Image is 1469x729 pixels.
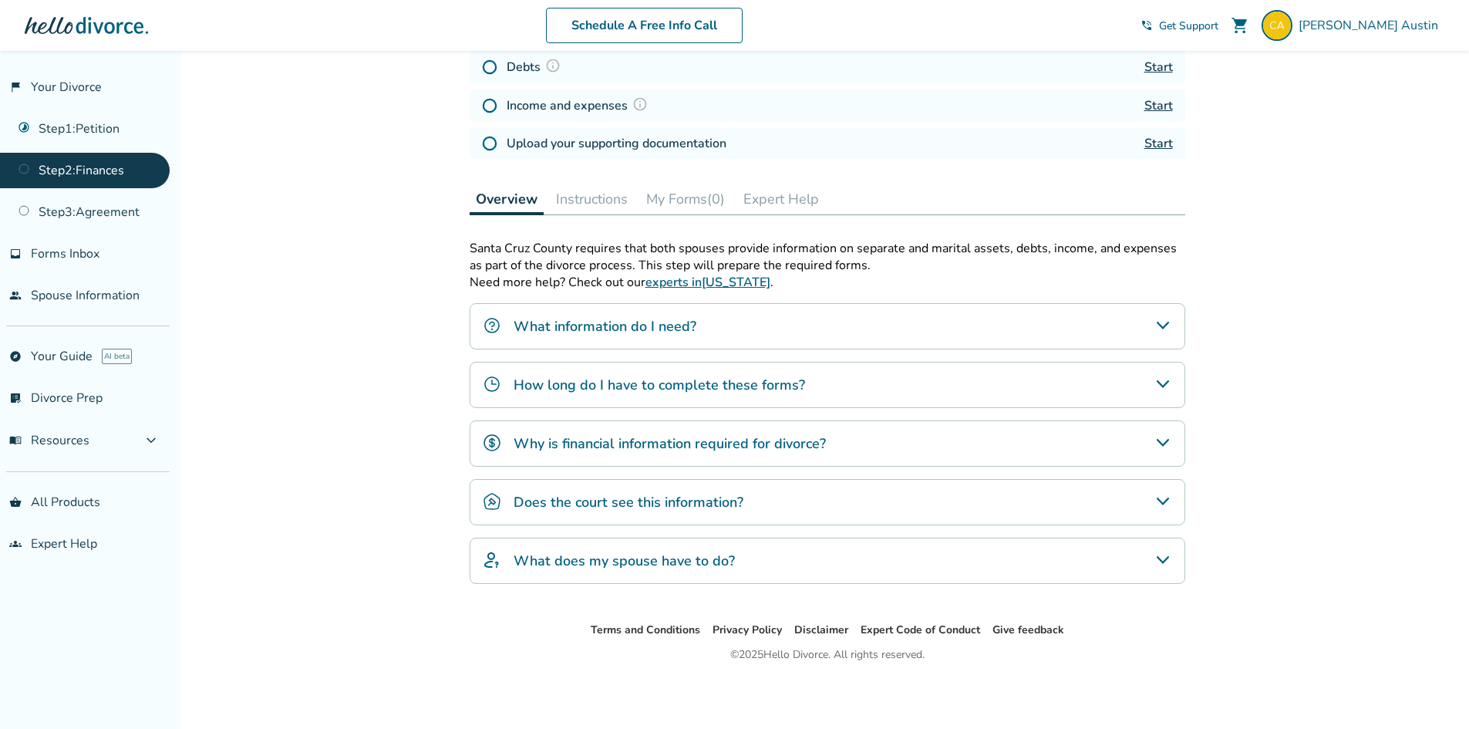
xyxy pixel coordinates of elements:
[514,551,735,571] h4: What does my spouse have to do?
[1140,19,1153,32] span: phone_in_talk
[483,492,501,511] img: Does the court see this information?
[9,434,22,447] span: menu_book
[507,96,652,116] h4: Income and expenses
[730,646,925,664] div: © 2025 Hello Divorce. All rights reserved.
[470,479,1185,525] div: Does the court see this information?
[483,434,501,452] img: Why is financial information required for divorce?
[1144,59,1173,76] a: Start
[1159,19,1218,33] span: Get Support
[482,136,497,151] img: Not Started
[794,621,848,640] li: Disclaimer
[9,81,22,93] span: flag_2
[546,8,743,43] a: Schedule A Free Info Call
[9,538,22,550] span: groups
[514,316,696,336] h4: What information do I need?
[640,184,731,214] button: My Forms(0)
[992,621,1064,640] li: Give feedback
[713,623,782,637] a: Privacy Policy
[632,96,648,112] img: Question Mark
[591,623,700,637] a: Terms and Conditions
[31,245,99,262] span: Forms Inbox
[514,375,805,395] h4: How long do I have to complete these forms?
[470,274,1185,291] p: Need more help? Check out our .
[737,184,825,214] button: Expert Help
[1231,16,1249,35] span: shopping_cart
[470,303,1185,349] div: What information do I need?
[9,350,22,363] span: explore
[142,431,160,450] span: expand_more
[645,274,770,291] a: experts in[US_STATE]
[470,184,544,215] button: Overview
[470,362,1185,408] div: How long do I have to complete these forms?
[861,623,980,637] a: Expert Code of Conduct
[9,392,22,404] span: list_alt_check
[470,538,1185,584] div: What does my spouse have to do?
[1144,135,1173,152] a: Start
[9,432,89,449] span: Resources
[483,551,501,569] img: What does my spouse have to do?
[1392,655,1469,729] iframe: Chat Widget
[482,59,497,75] img: Not Started
[470,240,1185,274] p: Santa Cruz County requires that both spouses provide information on separate and marital assets, ...
[545,58,561,73] img: Question Mark
[1262,10,1292,41] img: bills4craignsusie@comcast.net
[1299,17,1444,34] span: [PERSON_NAME] Austin
[102,349,132,364] span: AI beta
[550,184,634,214] button: Instructions
[483,375,501,393] img: How long do I have to complete these forms?
[514,492,743,512] h4: Does the court see this information?
[514,434,826,454] h4: Why is financial information required for divorce?
[483,316,501,335] img: What information do I need?
[470,420,1185,467] div: Why is financial information required for divorce?
[9,248,22,260] span: inbox
[507,57,565,77] h4: Debts
[9,496,22,508] span: shopping_basket
[507,134,726,153] h4: Upload your supporting documentation
[9,289,22,302] span: people
[482,98,497,113] img: Not Started
[1140,19,1218,33] a: phone_in_talkGet Support
[1144,97,1173,114] a: Start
